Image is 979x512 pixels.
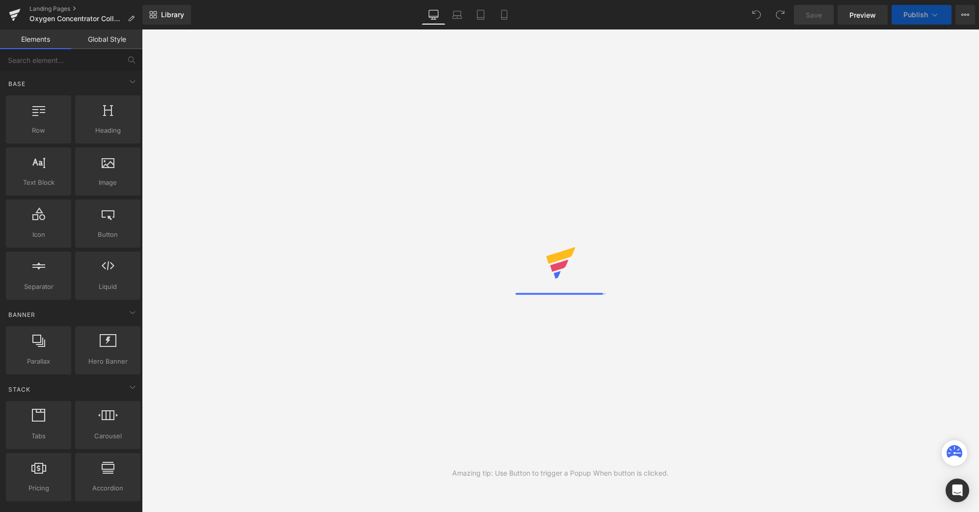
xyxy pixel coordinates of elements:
span: Row [9,125,68,136]
span: Liquid [78,282,137,292]
span: Preview [849,10,876,20]
span: Base [7,79,27,88]
button: Undo [747,5,766,25]
span: Image [78,177,137,188]
span: Oxygen Concentrator Collection [29,15,124,23]
a: Desktop [422,5,445,25]
span: Icon [9,229,68,240]
span: Banner [7,310,36,319]
span: Hero Banner [78,356,137,367]
a: Laptop [445,5,469,25]
button: More [955,5,975,25]
span: Save [806,10,822,20]
span: Text Block [9,177,68,188]
span: Tabs [9,431,68,441]
a: Mobile [492,5,516,25]
span: Library [161,10,184,19]
span: Separator [9,282,68,292]
span: Parallax [9,356,68,367]
span: Button [78,229,137,240]
span: Carousel [78,431,137,441]
a: Global Style [71,29,142,49]
span: Heading [78,125,137,136]
div: Amazing tip: Use Button to trigger a Popup When button is clicked. [452,468,669,479]
span: Stack [7,385,31,394]
span: Accordion [78,483,137,493]
div: Open Intercom Messenger [946,479,969,502]
span: Publish [903,11,928,19]
a: Landing Pages [29,5,142,13]
span: Pricing [9,483,68,493]
a: Tablet [469,5,492,25]
button: Publish [892,5,952,25]
a: Preview [838,5,888,25]
button: Redo [770,5,790,25]
a: New Library [142,5,191,25]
